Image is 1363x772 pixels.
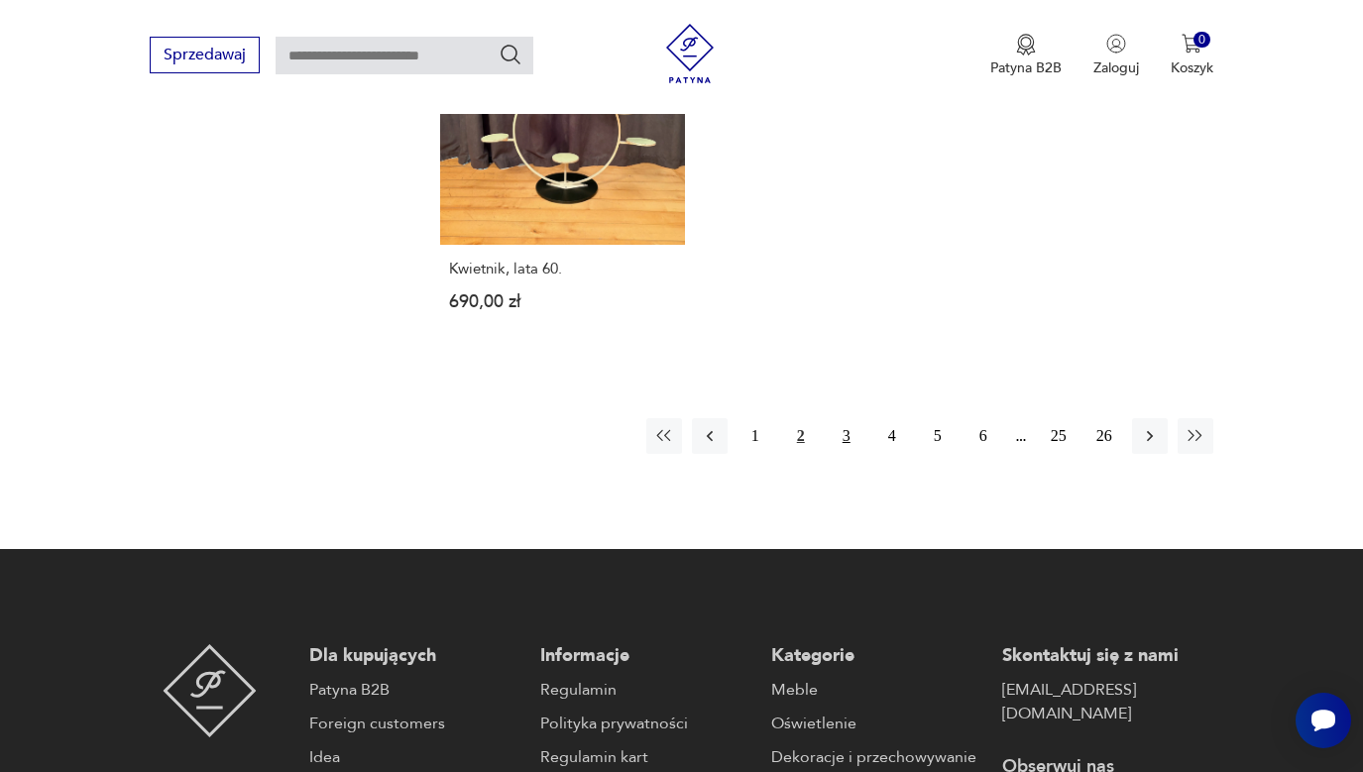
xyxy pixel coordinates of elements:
[449,293,676,310] p: 690,00 zł
[738,418,773,454] button: 1
[449,261,676,277] h3: Kwietnik, lata 60.
[1182,34,1201,54] img: Ikona koszyka
[1086,418,1122,454] button: 26
[1171,58,1213,77] p: Koszyk
[309,712,520,735] a: Foreign customers
[499,43,522,66] button: Szukaj
[150,50,260,63] a: Sprzedawaj
[965,418,1001,454] button: 6
[1002,644,1213,668] p: Skontaktuj się z nami
[660,24,720,83] img: Patyna - sklep z meblami i dekoracjami vintage
[771,678,982,702] a: Meble
[1193,32,1210,49] div: 0
[1106,34,1126,54] img: Ikonka użytkownika
[440,1,685,350] a: Kwietnik, lata 60.Kwietnik, lata 60.690,00 zł
[829,418,864,454] button: 3
[1093,34,1139,77] button: Zaloguj
[771,745,982,769] a: Dekoracje i przechowywanie
[990,58,1062,77] p: Patyna B2B
[309,678,520,702] a: Patyna B2B
[1296,693,1351,748] iframe: Smartsupp widget button
[771,644,982,668] p: Kategorie
[540,712,751,735] a: Polityka prywatności
[1093,58,1139,77] p: Zaloguj
[163,644,257,737] img: Patyna - sklep z meblami i dekoracjami vintage
[150,37,260,73] button: Sprzedawaj
[309,745,520,769] a: Idea
[874,418,910,454] button: 4
[540,644,751,668] p: Informacje
[309,644,520,668] p: Dla kupujących
[1016,34,1036,55] img: Ikona medalu
[540,678,751,702] a: Regulamin
[990,34,1062,77] a: Ikona medaluPatyna B2B
[771,712,982,735] a: Oświetlenie
[990,34,1062,77] button: Patyna B2B
[920,418,956,454] button: 5
[1171,34,1213,77] button: 0Koszyk
[1002,678,1213,725] a: [EMAIL_ADDRESS][DOMAIN_NAME]
[783,418,819,454] button: 2
[1041,418,1077,454] button: 25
